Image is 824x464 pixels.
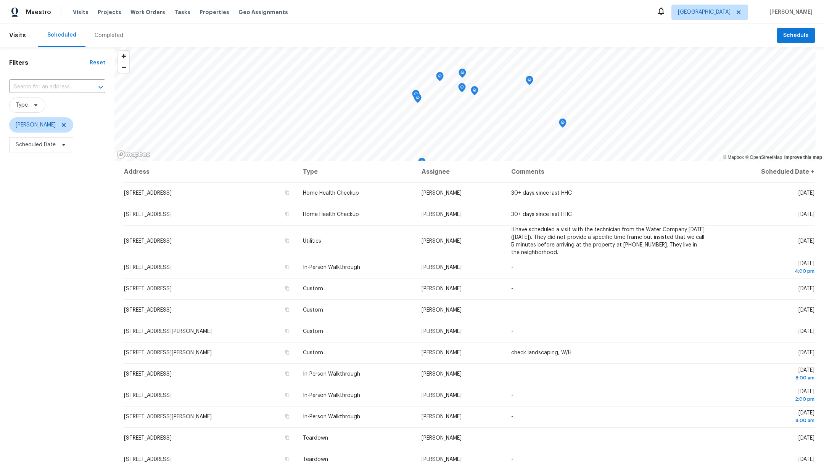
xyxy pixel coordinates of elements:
span: [PERSON_NAME] [766,8,813,16]
span: Maestro [26,8,51,16]
span: [DATE] [798,435,814,441]
canvas: Map [114,47,816,161]
span: [PERSON_NAME] [422,414,462,419]
div: Map marker [471,86,478,98]
button: Copy Address [284,211,291,218]
div: Scheduled [47,31,76,39]
span: [PERSON_NAME] [422,457,462,462]
button: Copy Address [284,189,291,196]
button: Copy Address [284,328,291,334]
span: [PERSON_NAME] [422,371,462,377]
span: [STREET_ADDRESS] [124,393,172,398]
span: Scheduled Date [16,141,56,149]
span: [STREET_ADDRESS] [124,435,172,441]
span: - [511,307,513,313]
span: [STREET_ADDRESS][PERSON_NAME] [124,414,212,419]
a: OpenStreetMap [745,155,782,160]
span: [DATE] [798,238,814,244]
span: Utilities [303,238,321,244]
span: Home Health Checkup [303,212,359,217]
span: [PERSON_NAME] [422,238,462,244]
span: Schedule [783,31,809,40]
span: Visits [73,8,89,16]
span: Visits [9,27,26,44]
button: Copy Address [284,237,291,244]
span: Custom [303,329,323,334]
span: [STREET_ADDRESS] [124,265,172,270]
span: Il have scheduled a visit with the technician from the Water Company [DATE] ([DATE]). They did no... [511,227,705,255]
span: [PERSON_NAME] [422,329,462,334]
span: [DATE] [798,457,814,462]
span: [PERSON_NAME] [422,393,462,398]
span: Custom [303,307,323,313]
div: Map marker [412,90,420,102]
span: In-Person Walkthrough [303,371,360,377]
button: Copy Address [284,392,291,398]
span: [STREET_ADDRESS] [124,371,172,377]
span: [DATE] [798,350,814,355]
span: Zoom out [118,62,129,73]
span: In-Person Walkthrough [303,265,360,270]
span: [GEOGRAPHIC_DATA] [678,8,731,16]
span: Home Health Checkup [303,190,359,196]
span: - [511,329,513,334]
th: Comments [505,161,713,182]
a: Improve this map [784,155,822,160]
span: [DATE] [718,410,814,424]
span: Type [16,101,28,109]
span: - [511,265,513,270]
span: Work Orders [130,8,165,16]
a: Mapbox [723,155,744,160]
span: 30+ days since last HHC [511,212,572,217]
span: [STREET_ADDRESS] [124,457,172,462]
button: Copy Address [284,306,291,313]
span: Teardown [303,435,328,441]
button: Copy Address [284,285,291,292]
div: Map marker [418,158,426,170]
span: [DATE] [798,212,814,217]
button: Copy Address [284,264,291,270]
span: [STREET_ADDRESS] [124,190,172,196]
div: Map marker [414,94,422,106]
span: - [511,457,513,462]
div: 8:00 am [718,417,814,424]
div: 2:00 pm [718,395,814,403]
span: [DATE] [798,286,814,291]
div: 8:00 am [718,374,814,382]
div: Map marker [559,118,566,130]
span: [STREET_ADDRESS][PERSON_NAME] [124,329,212,334]
button: Zoom in [118,51,129,62]
span: [PERSON_NAME] [422,350,462,355]
input: Search for an address... [9,81,84,93]
div: 4:00 pm [718,267,814,275]
span: Custom [303,286,323,291]
span: Custom [303,350,323,355]
span: [DATE] [718,389,814,403]
span: [DATE] [798,307,814,313]
th: Assignee [415,161,505,182]
button: Copy Address [284,434,291,441]
span: 30+ days since last HHC [511,190,572,196]
button: Copy Address [284,349,291,356]
span: Projects [98,8,121,16]
span: In-Person Walkthrough [303,414,360,419]
span: [PERSON_NAME] [422,265,462,270]
span: [PERSON_NAME] [422,212,462,217]
button: Open [95,82,106,93]
span: [STREET_ADDRESS] [124,238,172,244]
span: Geo Assignments [238,8,288,16]
th: Address [124,161,297,182]
span: [PERSON_NAME] [16,121,56,129]
span: - [511,371,513,377]
div: Reset [90,59,105,67]
a: Mapbox homepage [117,150,150,159]
th: Scheduled Date ↑ [712,161,815,182]
span: [STREET_ADDRESS][PERSON_NAME] [124,350,212,355]
span: Properties [200,8,229,16]
div: Map marker [458,83,466,95]
span: [PERSON_NAME] [422,190,462,196]
button: Copy Address [284,413,291,420]
button: Copy Address [284,456,291,462]
span: [DATE] [798,329,814,334]
span: - [511,286,513,291]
